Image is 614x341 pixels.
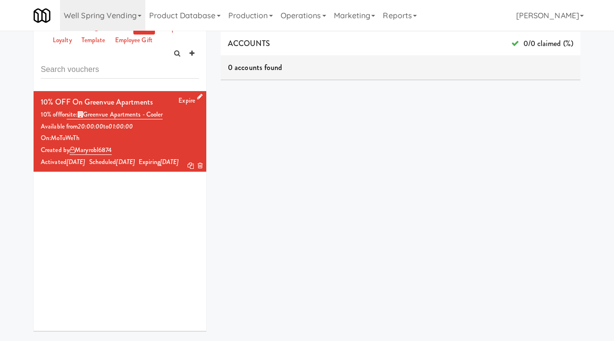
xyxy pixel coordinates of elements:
[160,157,179,166] i: [DATE]
[103,122,108,131] span: to
[50,35,74,47] a: loyalty
[34,7,50,24] img: Micromart
[79,35,108,47] a: template
[139,157,178,166] span: Expiring
[67,157,85,166] i: [DATE]
[41,157,85,166] span: Activated
[221,56,580,80] div: 0 accounts found
[59,133,65,142] span: Tu
[228,38,270,49] span: ACCOUNTS
[511,36,573,51] span: 0/0 claimed (%)
[60,110,163,119] span: for
[41,145,112,155] span: Created by
[34,91,206,172] li: Expire10% OFF on Greenvue Apartments10% offforsite:Greenvue Apartments - CoolerAvailable from20:0...
[65,133,73,142] span: We
[116,157,135,166] i: [DATE]
[70,145,112,155] a: maryrobl6874
[41,109,199,121] div: 10% off
[51,133,59,142] span: Mo
[73,133,80,142] span: Th
[178,96,195,105] a: Expire
[41,133,51,142] span: On:
[41,122,78,131] span: Available from
[41,95,153,109] div: 10% OFF on Greenvue Apartments
[67,110,163,119] a: site:Greenvue Apartments - Cooler
[113,35,155,47] a: employee gift
[41,61,199,79] input: Search vouchers
[89,157,135,166] span: Scheduled
[78,122,103,131] i: 20:00:00
[108,122,133,131] i: 01:00:00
